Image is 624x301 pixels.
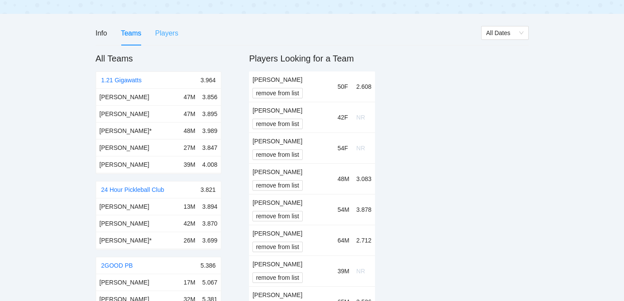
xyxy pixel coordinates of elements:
td: [PERSON_NAME] [96,139,180,156]
h2: All Teams [96,52,222,65]
td: 50F [334,71,353,102]
td: 42M [180,215,199,232]
span: 2.608 [356,83,372,90]
td: [PERSON_NAME] [96,274,180,291]
span: 3.083 [356,175,372,182]
div: [PERSON_NAME] [252,75,330,84]
td: [PERSON_NAME] [96,105,180,122]
div: 5.386 [200,257,216,274]
button: remove from list [252,149,303,160]
td: [PERSON_NAME] * [96,122,180,139]
button: remove from list [252,88,303,98]
span: remove from list [256,150,299,159]
span: remove from list [256,211,299,221]
td: 48M [180,122,199,139]
td: 26M [180,232,199,249]
td: 39M [180,156,199,173]
a: 1.21 Gigawatts [101,77,142,84]
td: 47M [180,89,199,106]
td: 54F [334,133,353,163]
span: 3.878 [356,206,372,213]
td: 48M [334,163,353,194]
span: 3.699 [202,237,217,244]
div: [PERSON_NAME] [252,167,330,177]
button: remove from list [252,211,303,221]
span: All Dates [486,26,524,39]
div: [PERSON_NAME] [252,229,330,238]
div: [PERSON_NAME] [252,198,330,207]
div: 3.821 [200,181,216,198]
a: 24 Hour Pickleball Club [101,186,165,193]
div: [PERSON_NAME] [252,290,330,300]
h2: Players Looking for a Team [249,52,375,65]
td: 47M [180,105,199,122]
td: 27M [180,139,199,156]
span: remove from list [256,181,299,190]
span: remove from list [256,88,299,98]
span: 5.067 [202,279,217,286]
span: remove from list [256,242,299,252]
td: [PERSON_NAME] [96,156,180,173]
button: remove from list [252,119,303,129]
td: [PERSON_NAME] [96,198,180,215]
div: [PERSON_NAME] [252,136,330,146]
span: 3.989 [202,127,217,134]
span: NR [356,145,365,152]
span: NR [356,268,365,275]
div: [PERSON_NAME] [252,106,330,115]
button: remove from list [252,180,303,191]
a: 2GOOD PB [101,262,133,269]
td: 42F [334,102,353,133]
span: 3.870 [202,220,217,227]
span: 3.894 [202,203,217,210]
span: remove from list [256,273,299,282]
span: 4.008 [202,161,217,168]
td: 64M [334,225,353,256]
td: [PERSON_NAME] [96,215,180,232]
td: 17M [180,274,199,291]
div: Info [96,28,107,39]
div: Teams [121,28,141,39]
span: remove from list [256,119,299,129]
span: NR [356,114,365,121]
button: remove from list [252,272,303,283]
span: 3.895 [202,110,217,117]
span: 2.712 [356,237,372,244]
button: remove from list [252,242,303,252]
div: [PERSON_NAME] [252,259,330,269]
span: 3.847 [202,144,217,151]
td: 39M [334,256,353,286]
div: 3.964 [200,72,216,88]
td: 54M [334,194,353,225]
span: 3.856 [202,94,217,100]
td: [PERSON_NAME] [96,89,180,106]
div: Players [155,28,178,39]
td: [PERSON_NAME] * [96,232,180,249]
td: 13M [180,198,199,215]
